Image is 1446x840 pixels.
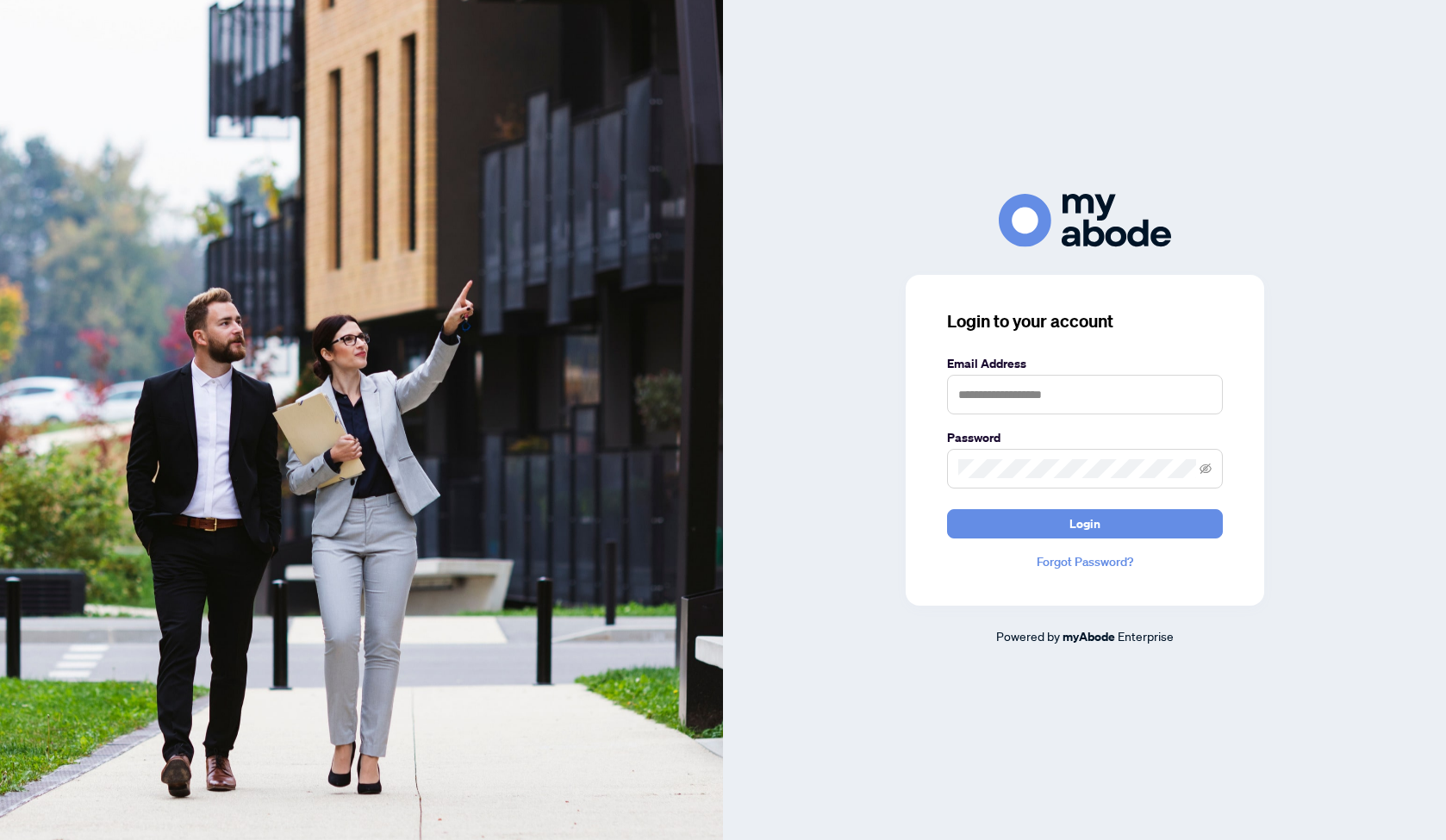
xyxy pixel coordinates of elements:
[947,509,1223,538] button: Login
[1069,510,1100,538] span: Login
[996,628,1060,644] span: Powered by
[1200,463,1212,475] span: eye-invisible
[947,428,1223,447] label: Password
[1118,628,1174,644] span: Enterprise
[1063,627,1115,646] a: myAbode
[947,309,1223,333] h3: Login to your account
[999,194,1171,246] img: ma-logo
[947,552,1223,571] a: Forgot Password?
[947,354,1223,373] label: Email Address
